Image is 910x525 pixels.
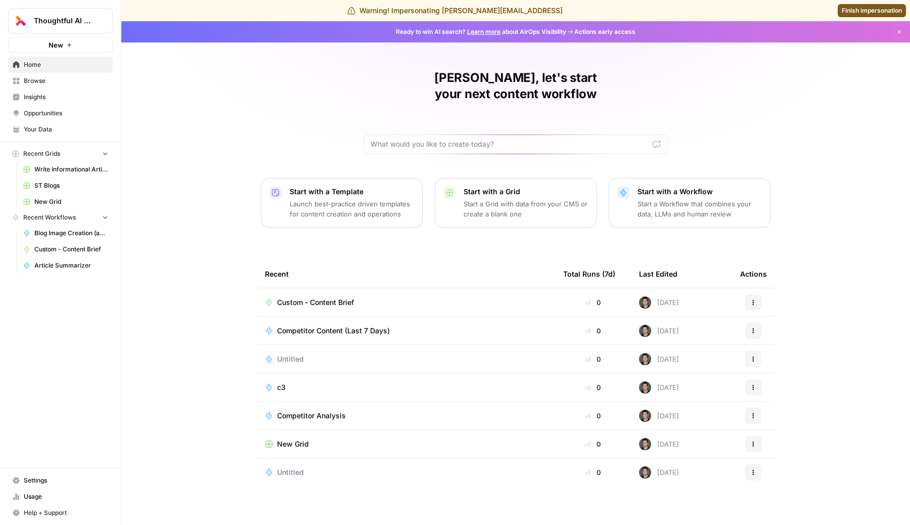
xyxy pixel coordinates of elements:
div: [DATE] [639,438,679,450]
p: Start a Grid with data from your CMS or create a blank one [464,199,588,219]
button: Recent Grids [8,146,113,161]
a: Your Data [8,121,113,138]
span: Blog Image Creation (ad hoc) [34,229,108,238]
span: Home [24,60,108,69]
img: klt2gisth7jypmzdkryddvk9ywnb [639,438,651,450]
a: Write Informational Article [19,161,113,178]
span: Thoughtful AI Content Engine [34,16,95,26]
a: Competitor Analysis [265,411,547,421]
div: [DATE] [639,353,679,365]
a: Opportunities [8,105,113,121]
a: Usage [8,489,113,505]
a: Competitor Content (Last 7 Days) [265,326,547,336]
a: Custom - Content Brief [265,297,547,308]
button: Recent Workflows [8,210,113,225]
span: Insights [24,93,108,102]
span: Settings [24,476,108,485]
a: Article Summarizer [19,257,113,274]
span: New [49,40,63,50]
span: ST Blogs [34,181,108,190]
span: Browse [24,76,108,85]
div: Warning! Impersonating [PERSON_NAME][EMAIL_ADDRESS] [347,6,563,16]
img: klt2gisth7jypmzdkryddvk9ywnb [639,466,651,478]
button: Start with a TemplateLaunch best-practice driven templates for content creation and operations [261,178,423,228]
p: Start with a Template [290,187,414,197]
span: Help + Support [24,508,108,517]
img: klt2gisth7jypmzdkryddvk9ywnb [639,325,651,337]
p: Start with a Grid [464,187,588,197]
span: Article Summarizer [34,261,108,270]
span: New Grid [34,197,108,206]
a: Settings [8,472,113,489]
img: Thoughtful AI Content Engine Logo [12,12,30,30]
div: Last Edited [639,260,677,288]
a: Insights [8,89,113,105]
div: 0 [563,439,623,449]
p: Start with a Workflow [638,187,762,197]
span: Recent Workflows [23,213,76,222]
div: 0 [563,354,623,364]
span: Usage [24,492,108,501]
div: 0 [563,467,623,477]
button: Start with a GridStart a Grid with data from your CMS or create a blank one [435,178,597,228]
input: What would you like to create today? [371,139,649,149]
span: Ready to win AI search? about AirOps Visibility [396,27,566,36]
span: Write Informational Article [34,165,108,174]
div: [DATE] [639,410,679,422]
div: [DATE] [639,325,679,337]
img: klt2gisth7jypmzdkryddvk9ywnb [639,353,651,365]
h1: [PERSON_NAME], let's start your next content workflow [364,70,667,102]
a: New Grid [265,439,547,449]
div: 0 [563,326,623,336]
a: Browse [8,73,113,89]
p: Launch best-practice driven templates for content creation and operations [290,199,414,219]
div: Actions [740,260,767,288]
span: Opportunities [24,109,108,118]
img: klt2gisth7jypmzdkryddvk9ywnb [639,381,651,393]
p: Start a Workflow that combines your data, LLMs and human review [638,199,762,219]
div: 0 [563,411,623,421]
span: Your Data [24,125,108,134]
span: Untitled [277,354,304,364]
a: Untitled [265,354,547,364]
div: [DATE] [639,381,679,393]
div: Total Runs (7d) [563,260,615,288]
span: Actions early access [574,27,635,36]
div: 0 [563,382,623,392]
a: Learn more [467,28,500,35]
button: Start with a WorkflowStart a Workflow that combines your data, LLMs and human review [609,178,770,228]
span: Custom - Content Brief [34,245,108,254]
a: Home [8,57,113,73]
div: 0 [563,297,623,308]
span: Custom - Content Brief [277,297,354,308]
button: New [8,37,113,53]
a: c3 [265,382,547,392]
a: New Grid [19,194,113,210]
span: New Grid [277,439,309,449]
button: Workspace: Thoughtful AI Content Engine [8,8,113,33]
a: Blog Image Creation (ad hoc) [19,225,113,241]
a: Custom - Content Brief [19,241,113,257]
a: Finish impersonation [838,4,906,17]
div: [DATE] [639,296,679,309]
span: c3 [277,382,286,392]
span: Competitor Content (Last 7 Days) [277,326,390,336]
span: Recent Grids [23,149,60,158]
button: Help + Support [8,505,113,521]
img: klt2gisth7jypmzdkryddvk9ywnb [639,410,651,422]
span: Competitor Analysis [277,411,346,421]
div: [DATE] [639,466,679,478]
img: klt2gisth7jypmzdkryddvk9ywnb [639,296,651,309]
a: ST Blogs [19,178,113,194]
div: Recent [265,260,547,288]
span: Untitled [277,467,304,477]
span: Finish impersonation [842,6,902,15]
a: Untitled [265,467,547,477]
